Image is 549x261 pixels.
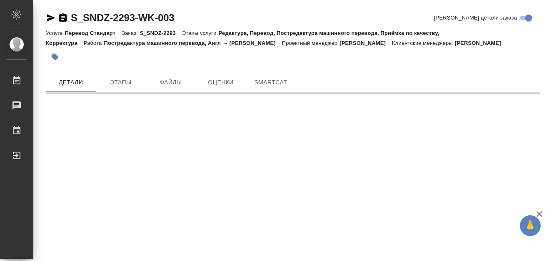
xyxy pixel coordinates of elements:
p: Проектный менеджер [282,40,339,46]
p: Клиентские менеджеры [392,40,455,46]
p: Перевод Стандарт [65,30,122,36]
button: 🙏 [520,215,541,236]
span: Файлы [151,77,191,88]
span: 🙏 [523,217,537,234]
p: Постредактура машинного перевода, Англ → [PERSON_NAME] [104,40,282,46]
p: [PERSON_NAME] [455,40,507,46]
span: [PERSON_NAME] детали заказа [434,14,517,22]
button: Добавить тэг [46,48,64,66]
span: Этапы [101,77,141,88]
p: Редактура, Перевод, Постредактура машинного перевода, Приёмка по качеству, Корректура [46,30,439,46]
p: S_SNDZ-2293 [140,30,182,36]
p: Услуга [46,30,65,36]
a: S_SNDZ-2293-WK-003 [71,12,174,23]
span: Оценки [201,77,241,88]
p: Этапы услуги [182,30,219,36]
button: Скопировать ссылку [58,13,68,23]
button: Скопировать ссылку для ЯМессенджера [46,13,56,23]
span: SmartCat [251,77,291,88]
span: Детали [51,77,91,88]
p: Заказ: [122,30,140,36]
p: Работа [84,40,104,46]
p: [PERSON_NAME] [339,40,392,46]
